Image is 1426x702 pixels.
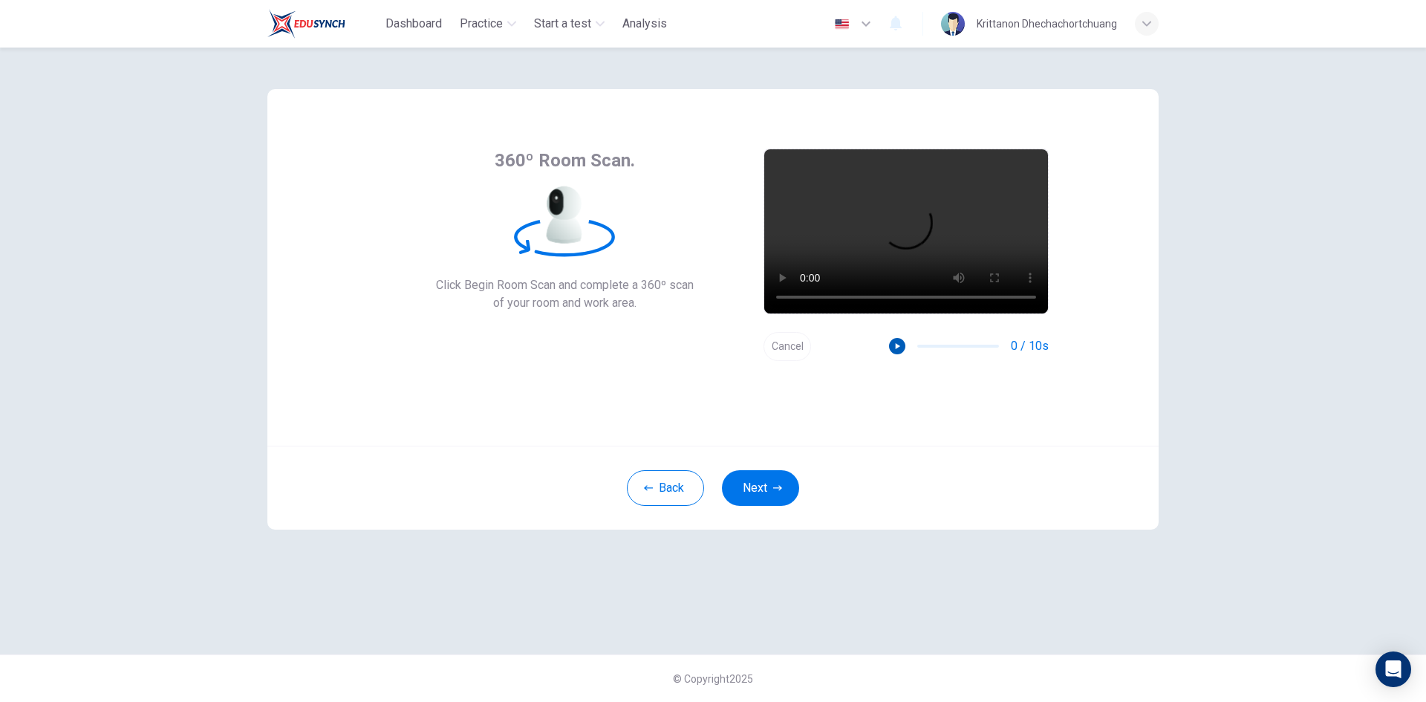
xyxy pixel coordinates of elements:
img: en [833,19,851,30]
div: Open Intercom Messenger [1375,651,1411,687]
span: Start a test [534,15,591,33]
span: 0 / 10s [1011,337,1049,355]
button: Back [627,470,704,506]
button: Practice [454,10,522,37]
span: Click Begin Room Scan and complete a 360º scan [436,276,694,294]
img: Profile picture [941,12,965,36]
img: Train Test logo [267,9,345,39]
button: Cancel [764,332,811,361]
span: Practice [460,15,503,33]
span: Analysis [622,15,667,33]
span: Dashboard [385,15,442,33]
div: Krittanon Dhechachortchuang [977,15,1117,33]
span: © Copyright 2025 [673,673,753,685]
a: Train Test logo [267,9,380,39]
span: of your room and work area. [436,294,694,312]
button: Start a test [528,10,611,37]
button: Analysis [616,10,673,37]
span: 360º Room Scan. [495,149,635,172]
button: Dashboard [380,10,448,37]
button: Next [722,470,799,506]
